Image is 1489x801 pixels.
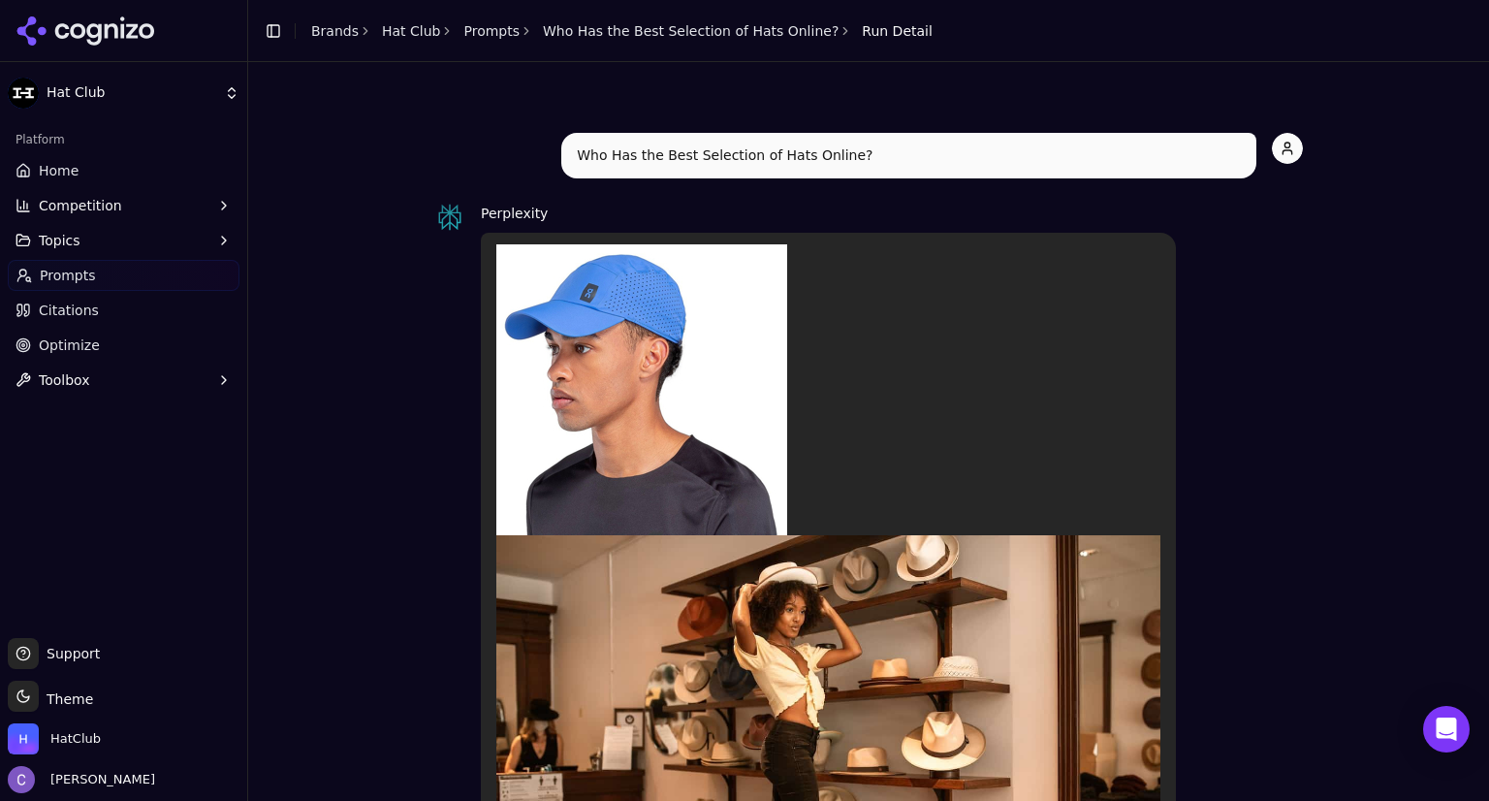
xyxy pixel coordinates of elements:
[8,78,39,109] img: Hat Club
[39,196,122,215] span: Competition
[382,21,440,41] a: Hat Club
[577,144,1241,167] p: Who Has the Best Selection of Hats Online?
[39,691,93,707] span: Theme
[39,301,99,320] span: Citations
[39,161,79,180] span: Home
[39,336,100,355] span: Optimize
[39,370,90,390] span: Toolbox
[463,21,520,41] a: Prompts
[8,260,239,291] a: Prompts
[8,766,35,793] img: Chris Hayes
[40,266,96,285] span: Prompts
[311,23,359,39] a: Brands
[862,21,933,41] span: Run Detail
[39,644,100,663] span: Support
[1423,706,1470,753] div: Open Intercom Messenger
[8,295,239,326] a: Citations
[8,124,239,155] div: Platform
[39,231,80,250] span: Topics
[8,766,155,793] button: Open user button
[8,723,101,754] button: Open organization switcher
[8,365,239,396] button: Toolbox
[311,21,933,41] nav: breadcrumb
[8,330,239,361] a: Optimize
[496,244,787,535] img: Where to buy good hats 2025
[50,730,101,748] span: HatClub
[43,771,155,788] span: [PERSON_NAME]
[543,21,839,41] a: Who Has the Best Selection of Hats Online?
[47,84,216,102] span: Hat Club
[481,206,548,221] span: Perplexity
[8,225,239,256] button: Topics
[8,723,39,754] img: HatClub
[8,190,239,221] button: Competition
[8,155,239,186] a: Home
